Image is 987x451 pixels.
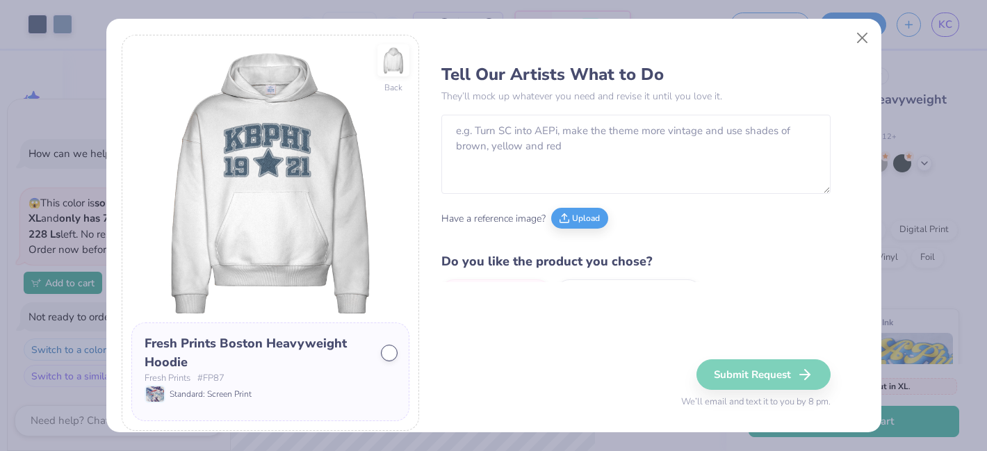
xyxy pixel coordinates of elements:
[849,25,875,51] button: Close
[441,279,550,304] label: Yes, leave it as is
[441,211,546,226] span: Have a reference image?
[146,386,164,402] img: Standard: Screen Print
[145,334,371,372] div: Fresh Prints Boston Heavyweight Hoodie
[441,64,831,85] h3: Tell Our Artists What to Do
[441,252,831,272] h4: Do you like the product you chose?
[131,44,409,322] img: Front
[380,47,407,74] img: Back
[145,372,190,386] span: Fresh Prints
[557,279,701,304] label: Recommend alternatives
[170,388,252,400] span: Standard: Screen Print
[441,89,831,104] p: They’ll mock up whatever you need and revise it until you love it.
[197,372,225,386] span: # FP87
[551,208,608,229] button: Upload
[384,81,402,94] div: Back
[681,395,831,409] span: We’ll email and text it to you by 8 pm.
